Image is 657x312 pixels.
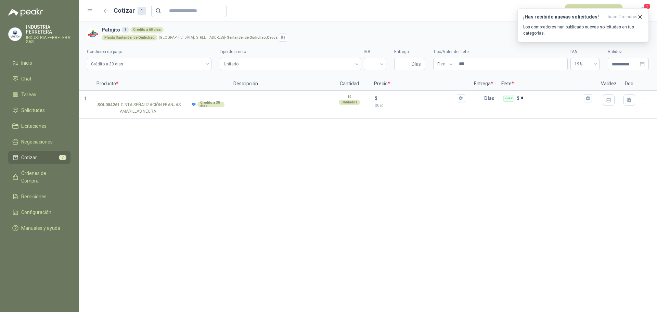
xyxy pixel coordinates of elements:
a: Negociaciones [8,135,70,148]
img: Logo peakr [8,8,43,16]
p: $ [517,95,519,102]
span: Licitaciones [21,122,47,130]
span: ,00 [379,104,384,108]
span: Configuración [21,209,51,216]
label: Tipo de precio [220,49,361,55]
a: Chat [8,72,70,85]
button: Publicar cotizaciones [565,4,622,17]
p: Días [484,91,497,105]
p: 10 [347,94,351,100]
span: 1 [84,96,87,101]
label: Condición de pago [87,49,211,55]
a: Remisiones [8,190,70,203]
label: Validez [608,49,649,55]
div: Crédito a 30 días [197,102,224,107]
button: ¡Has recibido nuevas solicitudes!hace 2 minutos Los compradores han publicado nuevas solicitudes ... [517,8,649,42]
p: Los compradores han publicado nuevas solicitudes en tus categorías. [523,24,643,36]
h3: Patojito [102,26,646,34]
span: 7 [59,155,66,160]
span: Órdenes de Compra [21,170,64,185]
span: Remisiones [21,193,47,200]
a: Cotizar7 [8,151,70,164]
label: Tipo/Valor del flete [433,49,568,55]
input: Flex $ [521,96,582,101]
span: Cotizar [21,154,37,161]
span: 1 [643,3,651,10]
div: 1 [138,7,146,15]
a: Solicitudes [8,104,70,117]
span: hace 2 minutos [608,14,637,20]
p: Doc [621,77,638,91]
div: Unidades [339,100,360,105]
label: Entrega [394,49,425,55]
div: Flex [503,95,514,102]
p: [GEOGRAPHIC_DATA], [STREET_ADDRESS] - [159,36,278,39]
span: Negociaciones [21,138,53,146]
span: Flex [437,59,451,69]
p: Descripción [229,77,329,91]
span: Chat [21,75,31,83]
p: Producto [92,77,229,91]
strong: Santander de Quilichao , Cauca [227,36,278,39]
label: IVA [364,49,386,55]
p: Entrega [470,77,497,91]
div: 1 [121,27,129,33]
a: Inicio [8,57,70,70]
p: - CINTA SEÑALIZACIÓN FRANJAS AMARILLAS NEGRA [97,102,196,115]
h3: ¡Has recibido nuevas solicitudes! [523,14,605,20]
p: INDUSTRIA FERRETERA [26,25,70,34]
p: $ [375,102,465,109]
a: Licitaciones [8,120,70,133]
a: Tareas [8,88,70,101]
span: 0 [377,103,384,108]
strong: SOL054261 [97,102,120,115]
p: Validez [597,77,621,91]
a: Configuración [8,206,70,219]
span: Inicio [21,59,32,67]
div: Crédito a 60 días [130,27,164,33]
h2: Cotizar [114,6,146,15]
p: INDUSTRIA FERRETERA SAS [26,36,70,44]
span: Días [412,58,421,70]
span: Crédito a 30 días [91,59,207,69]
img: Company Logo [87,28,99,40]
p: Precio [370,77,469,91]
a: Manuales y ayuda [8,222,70,235]
button: 1 [636,5,649,17]
button: Flex $ [584,94,592,102]
span: Tareas [21,91,36,98]
p: Flete [497,77,597,91]
a: Órdenes de Compra [8,167,70,187]
p: Cantidad [329,77,370,91]
p: $ [375,95,377,102]
button: $$0,00 [457,94,465,102]
span: Solicitudes [21,107,45,114]
input: SOL054261-CINTA SEÑALIZACIÓN FRANJAS AMARILLAS NEGRACrédito a 30 días [97,96,224,101]
input: $$0,00 [379,96,455,101]
span: Manuales y ayuda [21,224,60,232]
label: IVA [570,49,600,55]
div: Planta Santander de Quilichao [102,35,157,40]
img: Company Logo [9,28,22,41]
span: Unitario [224,59,357,69]
span: 19% [575,59,595,69]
